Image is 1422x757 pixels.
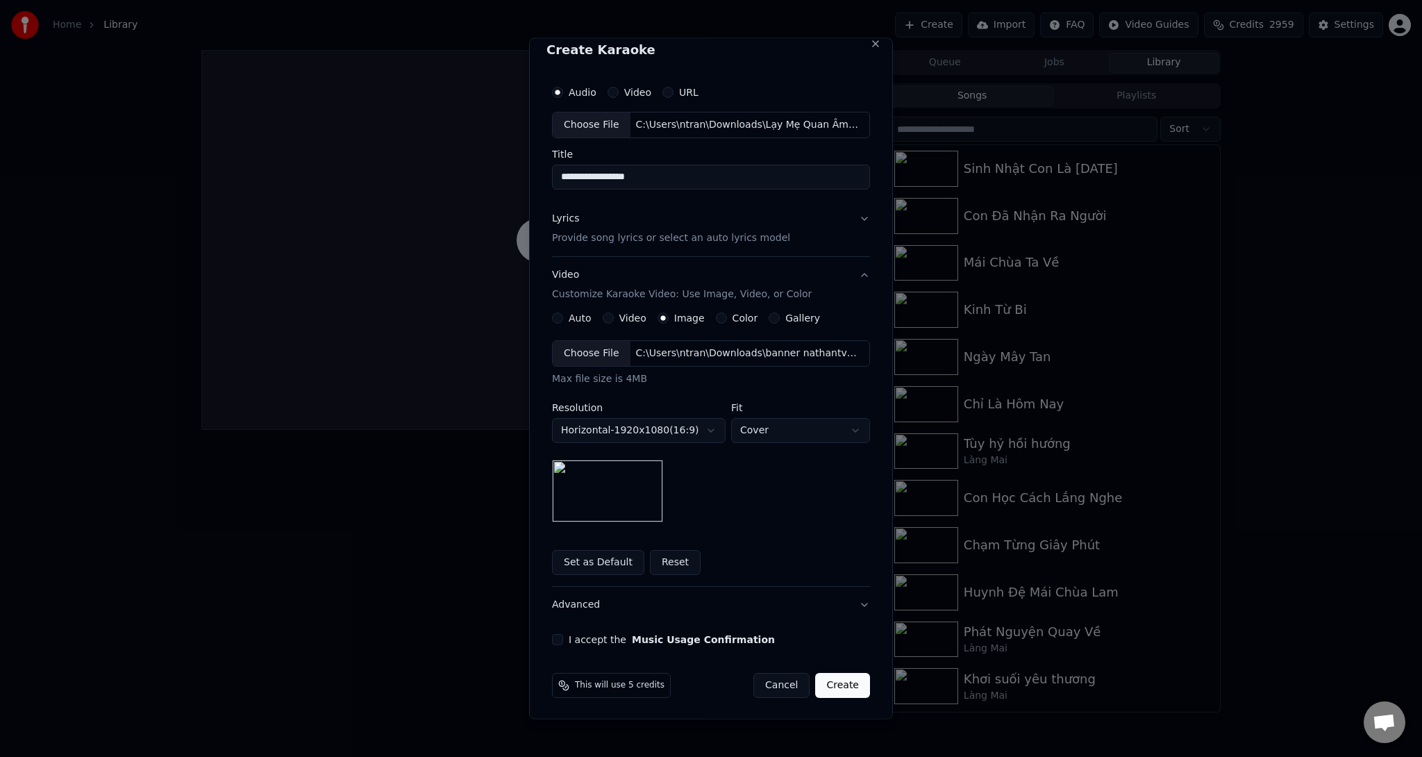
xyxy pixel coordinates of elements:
div: Max file size is 4MB [552,372,870,385]
button: I accept the [632,634,775,644]
button: Cancel [753,672,810,697]
p: Provide song lyrics or select an auto lyrics model [552,231,790,244]
label: URL [679,88,699,97]
button: Advanced [552,586,870,622]
div: Choose File [553,340,630,365]
p: Customize Karaoke Video: Use Image, Video, or Color [552,287,812,301]
label: Title [552,149,870,158]
button: Reset [650,549,701,574]
button: VideoCustomize Karaoke Video: Use Image, Video, or Color [552,256,870,312]
span: This will use 5 credits [575,679,664,690]
button: Set as Default [552,549,644,574]
div: VideoCustomize Karaoke Video: Use Image, Video, or Color [552,312,870,585]
h2: Create Karaoke [546,44,876,56]
label: Gallery [785,313,820,322]
label: Color [733,313,758,322]
div: Choose File [553,113,630,138]
label: Resolution [552,402,726,412]
div: Video [552,267,812,301]
label: I accept the [569,634,775,644]
button: LyricsProvide song lyrics or select an auto lyrics model [552,200,870,256]
label: Fit [731,402,870,412]
label: Video [619,313,646,322]
label: Video [624,88,651,97]
div: C:\Users\ntran\Downloads\banner nathantvhq.png [630,346,867,360]
label: Auto [569,313,592,322]
label: Audio [569,88,596,97]
label: Image [674,313,705,322]
button: Create [815,672,870,697]
div: C:\Users\ntran\Downloads\Lạy Mẹ Quan Âm.mp3 [630,118,867,132]
div: Lyrics [552,211,579,225]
